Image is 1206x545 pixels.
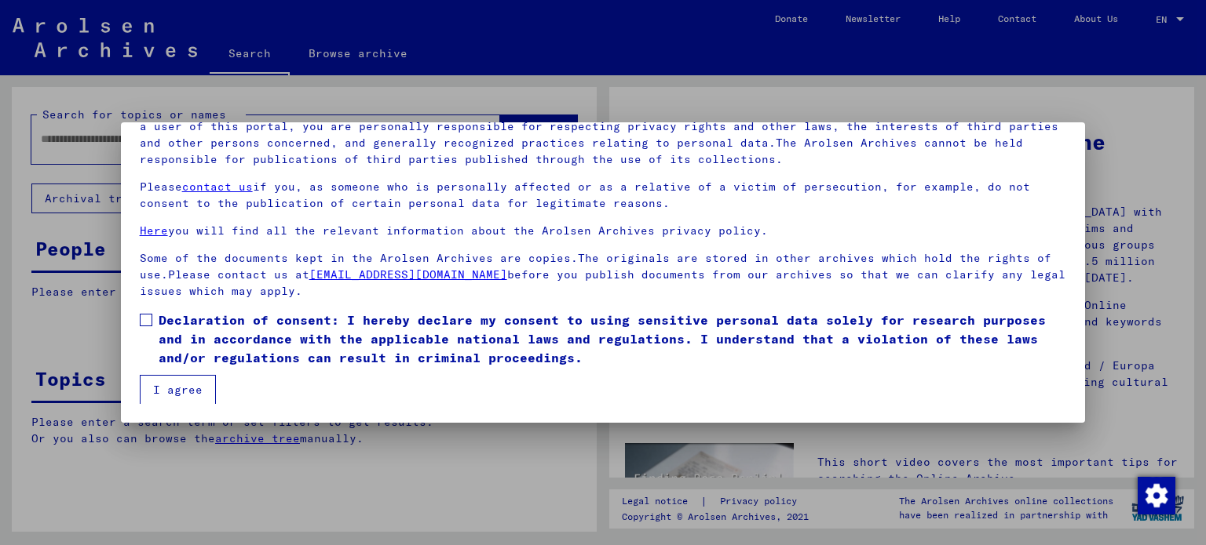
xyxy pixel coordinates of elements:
[140,375,216,405] button: I agree
[159,311,1067,367] span: Declaration of consent: I hereby declare my consent to using sensitive personal data solely for r...
[140,179,1067,212] p: Please if you, as someone who is personally affected or as a relative of a victim of persecution,...
[140,223,168,238] a: Here
[1138,477,1175,514] img: Change consent
[182,180,253,194] a: contact us
[140,250,1067,300] p: Some of the documents kept in the Arolsen Archives are copies.The originals are stored in other a...
[140,223,1067,239] p: you will find all the relevant information about the Arolsen Archives privacy policy.
[309,267,507,282] a: [EMAIL_ADDRESS][DOMAIN_NAME]
[140,102,1067,168] p: Please note that this portal on victims of Nazi [MEDICAL_DATA] contains sensitive data on identif...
